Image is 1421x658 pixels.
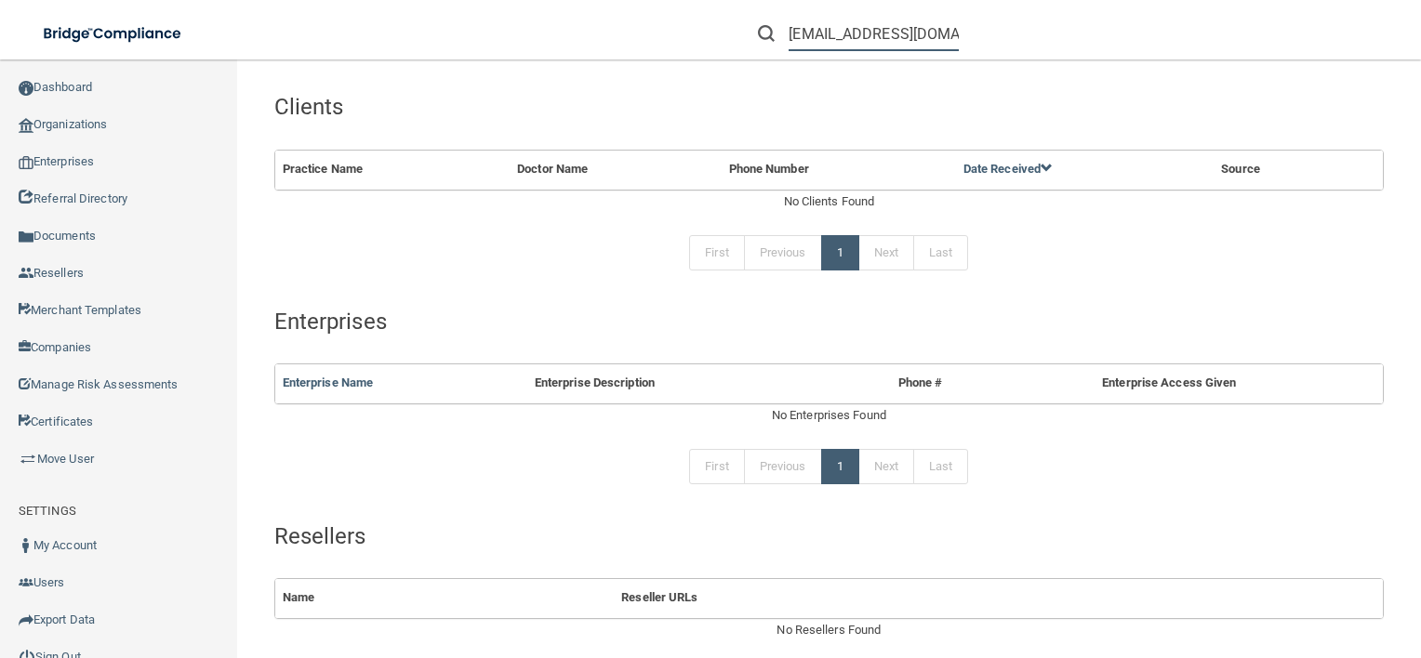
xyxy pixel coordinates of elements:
img: ic_reseller.de258add.png [19,266,33,281]
th: Source [1214,151,1346,189]
a: Enterprise Name [283,375,374,389]
img: enterprise.0d942306.png [19,156,33,169]
a: Date Received [963,162,1053,176]
img: bridge_compliance_login_screen.278c3ca4.svg [28,15,199,53]
th: Enterprise Access Given [991,364,1348,402]
h4: Clients [274,95,1384,119]
img: ic-search.3b580494.png [758,25,775,42]
img: icon-users.e205127d.png [19,575,33,590]
div: No Resellers Found [274,619,1384,641]
a: Last [913,449,968,484]
div: No Enterprises Found [274,404,1384,427]
th: Practice Name [275,151,511,189]
h4: Resellers [274,524,1384,548]
a: Previous [744,235,822,270]
a: Next [858,449,914,484]
th: Enterprise Description [527,364,850,402]
a: 1 [821,449,859,484]
th: Reseller URLs [614,579,1275,617]
a: First [689,235,745,270]
a: First [689,449,745,484]
a: Previous [744,449,822,484]
label: SETTINGS [19,500,76,522]
input: Search [789,17,959,51]
img: briefcase.64adab9b.png [19,450,37,468]
div: No Clients Found [274,191,1384,213]
th: Name [275,579,615,617]
img: icon-documents.8dae5593.png [19,230,33,244]
img: organization-icon.f8decf85.png [19,118,33,133]
h4: Enterprises [274,309,1384,334]
th: Doctor Name [510,151,721,189]
a: 1 [821,235,859,270]
img: ic_dashboard_dark.d01f4a41.png [19,81,33,96]
img: icon-export.b9366987.png [19,612,33,627]
img: ic_user_dark.df1a06c3.png [19,538,33,553]
th: Phone Number [722,151,956,189]
a: Last [913,235,968,270]
th: Phone # [850,364,991,402]
a: Next [858,235,914,270]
